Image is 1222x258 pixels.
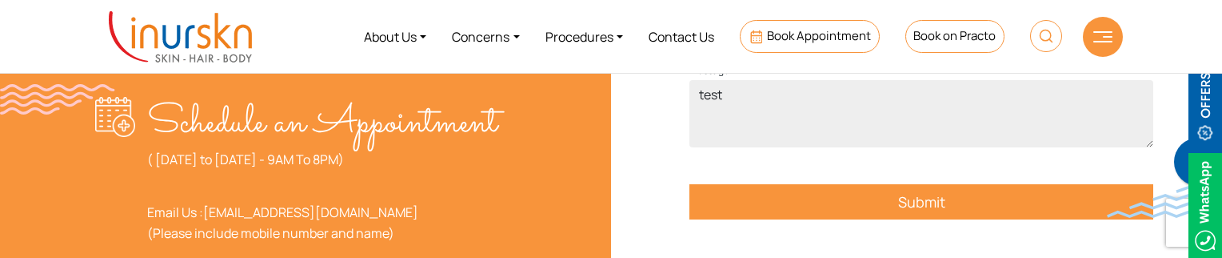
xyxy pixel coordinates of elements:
[1107,186,1222,218] img: bluewave
[767,27,871,44] span: Book Appointment
[1188,50,1222,157] img: offerBt
[1030,20,1062,52] img: HeaderSearch
[351,6,439,67] a: About Us
[109,11,252,62] img: inurskn-logo
[1093,31,1112,42] img: hamLine.svg
[1188,196,1222,214] a: Whatsappicon
[95,97,147,137] img: appointment-w
[689,184,1153,220] input: Submit
[740,20,880,53] a: Book Appointment
[147,202,497,244] p: Email Us : (Please include mobile number and name)
[913,27,996,44] span: Book on Practo
[147,149,497,170] p: ( [DATE] to [DATE] - 9AM To 8PM)
[203,204,418,221] a: [EMAIL_ADDRESS][DOMAIN_NAME]
[533,6,636,67] a: Procedures
[147,97,497,149] p: Schedule an Appointment
[439,6,532,67] a: Concerns
[636,6,727,67] a: Contact Us
[905,20,1004,53] a: Book on Practo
